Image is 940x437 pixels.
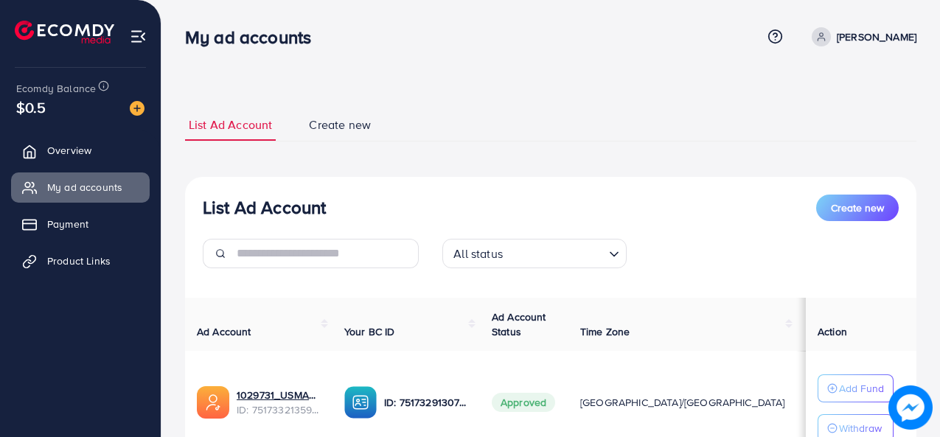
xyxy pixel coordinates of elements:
[185,27,323,48] h3: My ad accounts
[580,324,630,339] span: Time Zone
[492,393,555,412] span: Approved
[11,136,150,165] a: Overview
[888,385,933,430] img: image
[237,388,321,402] a: 1029731_USMAN BHAI_1750265294610
[384,394,468,411] p: ID: 7517329130770677768
[580,395,785,410] span: [GEOGRAPHIC_DATA]/[GEOGRAPHIC_DATA]
[11,209,150,239] a: Payment
[442,239,627,268] div: Search for option
[47,180,122,195] span: My ad accounts
[344,386,377,419] img: ic-ba-acc.ded83a64.svg
[507,240,603,265] input: Search for option
[130,28,147,45] img: menu
[15,21,114,43] img: logo
[47,254,111,268] span: Product Links
[16,97,46,118] span: $0.5
[492,310,546,339] span: Ad Account Status
[197,324,251,339] span: Ad Account
[450,243,506,265] span: All status
[11,246,150,276] a: Product Links
[816,195,899,221] button: Create new
[237,402,321,417] span: ID: 7517332135955726352
[47,143,91,158] span: Overview
[189,116,272,133] span: List Ad Account
[831,200,884,215] span: Create new
[818,324,847,339] span: Action
[16,81,96,96] span: Ecomdy Balance
[344,324,395,339] span: Your BC ID
[11,172,150,202] a: My ad accounts
[839,380,884,397] p: Add Fund
[197,386,229,419] img: ic-ads-acc.e4c84228.svg
[818,374,894,402] button: Add Fund
[837,28,916,46] p: [PERSON_NAME]
[47,217,88,231] span: Payment
[130,101,145,116] img: image
[203,197,326,218] h3: List Ad Account
[309,116,371,133] span: Create new
[806,27,916,46] a: [PERSON_NAME]
[839,419,882,437] p: Withdraw
[237,388,321,418] div: <span class='underline'>1029731_USMAN BHAI_1750265294610</span></br>7517332135955726352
